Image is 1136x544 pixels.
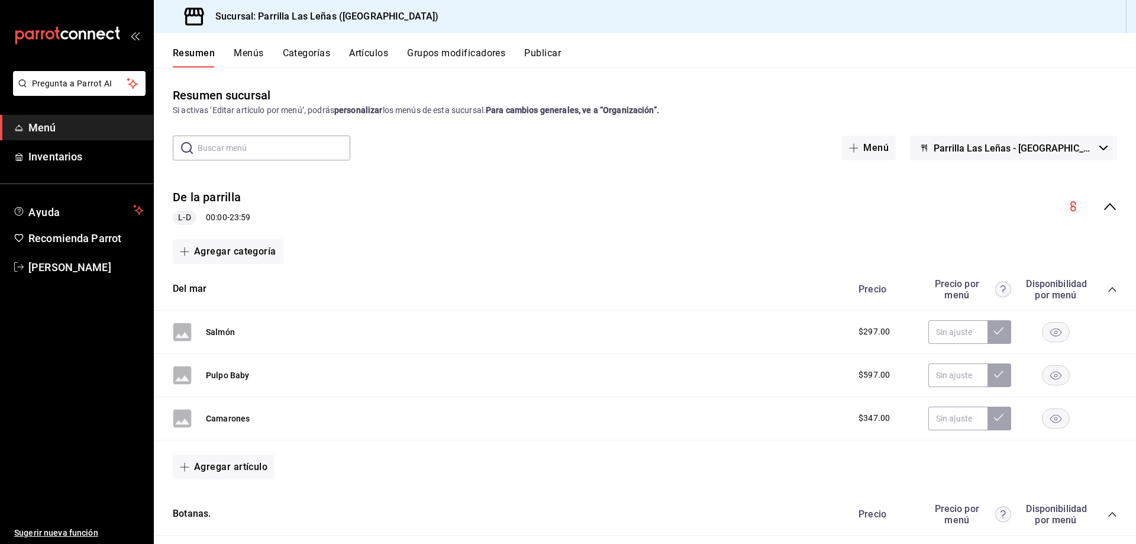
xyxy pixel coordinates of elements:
[130,31,140,40] button: open_drawer_menu
[1026,503,1085,526] div: Disponibilidad por menú
[859,326,890,338] span: $297.00
[847,284,922,295] div: Precio
[206,369,250,381] button: Pulpo Baby
[173,211,195,224] span: L-D
[407,47,505,67] button: Grupos modificadores
[28,203,128,217] span: Ayuda
[173,86,270,104] div: Resumen sucursal
[173,282,206,296] button: Del mar
[173,104,1117,117] div: Si activas ‘Editar artículo por menú’, podrás los menús de esta sucursal.
[28,230,144,246] span: Recomienda Parrot
[928,278,1011,301] div: Precio por menú
[173,47,215,67] button: Resumen
[928,503,1011,526] div: Precio por menú
[13,71,146,96] button: Pregunta a Parrot AI
[349,47,388,67] button: Artículos
[173,239,283,264] button: Agregar categoría
[173,455,275,479] button: Agregar artículo
[1026,278,1085,301] div: Disponibilidad por menú
[234,47,263,67] button: Menús
[14,527,144,539] span: Sugerir nueva función
[1108,510,1117,519] button: collapse-category-row
[154,179,1136,234] div: collapse-menu-row
[28,259,144,275] span: [PERSON_NAME]
[847,508,922,520] div: Precio
[173,47,1136,67] div: navigation tabs
[206,326,235,338] button: Salmón
[1108,285,1117,294] button: collapse-category-row
[206,9,438,24] h3: Sucursal: Parrilla Las Leñas ([GEOGRAPHIC_DATA])
[842,136,896,160] button: Menú
[198,136,350,160] input: Buscar menú
[859,369,890,381] span: $597.00
[28,120,144,136] span: Menú
[928,320,987,344] input: Sin ajuste
[859,412,890,424] span: $347.00
[283,47,331,67] button: Categorías
[8,86,146,98] a: Pregunta a Parrot AI
[928,407,987,430] input: Sin ajuste
[173,189,241,206] button: De la parrilla
[206,413,250,424] button: Camarones
[486,105,659,115] strong: Para cambios generales, ve a “Organización”.
[910,136,1117,160] button: Parrilla Las Leñas - [GEOGRAPHIC_DATA]
[173,507,211,521] button: Botanas.
[32,78,127,90] span: Pregunta a Parrot AI
[334,105,383,115] strong: personalizar
[28,149,144,165] span: Inventarios
[524,47,561,67] button: Publicar
[928,363,987,387] input: Sin ajuste
[173,211,250,225] div: 00:00 - 23:59
[934,143,1095,154] span: Parrilla Las Leñas - [GEOGRAPHIC_DATA]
